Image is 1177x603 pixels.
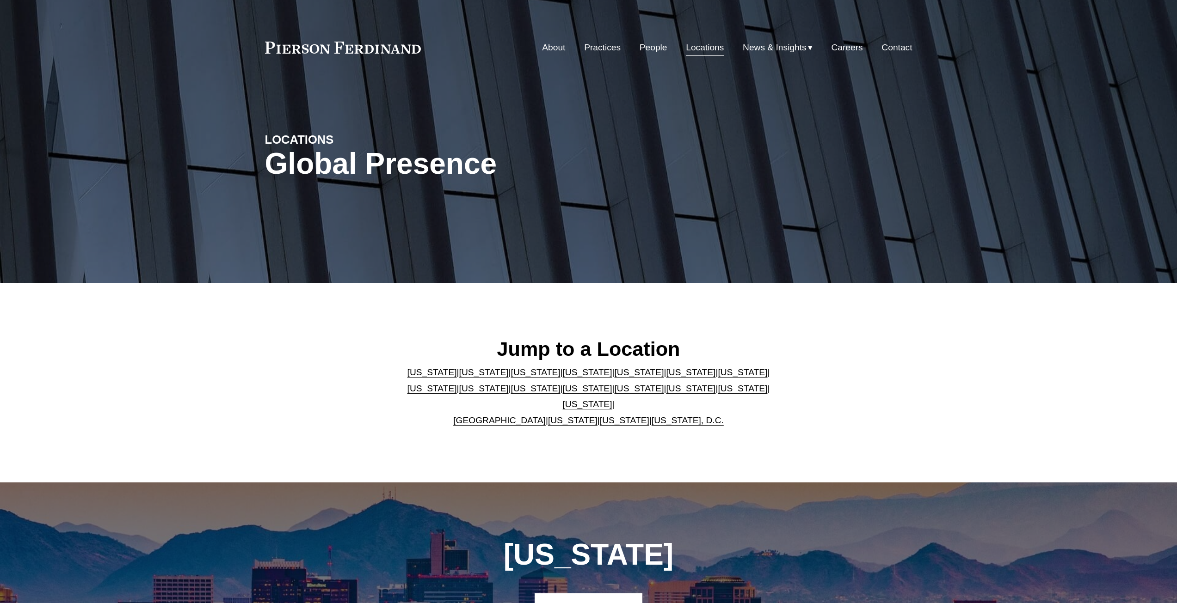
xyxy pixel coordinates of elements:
a: [US_STATE] [718,384,767,393]
a: [US_STATE] [459,384,509,393]
a: About [542,39,565,56]
a: [US_STATE] [666,367,715,377]
a: [US_STATE], D.C. [652,415,724,425]
a: [US_STATE] [600,415,649,425]
a: [US_STATE] [511,367,561,377]
a: [US_STATE] [563,399,612,409]
a: [US_STATE] [563,384,612,393]
a: [GEOGRAPHIC_DATA] [453,415,546,425]
a: Practices [584,39,621,56]
h4: LOCATIONS [265,132,427,147]
a: [US_STATE] [407,367,457,377]
a: Contact [881,39,912,56]
a: [US_STATE] [459,367,509,377]
a: Locations [686,39,724,56]
a: [US_STATE] [614,384,664,393]
p: | | | | | | | | | | | | | | | | | | [400,365,777,428]
a: [US_STATE] [407,384,457,393]
a: [US_STATE] [666,384,715,393]
a: People [640,39,667,56]
span: News & Insights [743,40,807,56]
h2: Jump to a Location [400,337,777,361]
h1: [US_STATE] [454,538,723,572]
a: [US_STATE] [563,367,612,377]
a: Careers [831,39,863,56]
h1: Global Presence [265,147,696,181]
a: [US_STATE] [614,367,664,377]
a: [US_STATE] [511,384,561,393]
a: [US_STATE] [718,367,767,377]
a: [US_STATE] [548,415,598,425]
a: folder dropdown [743,39,813,56]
